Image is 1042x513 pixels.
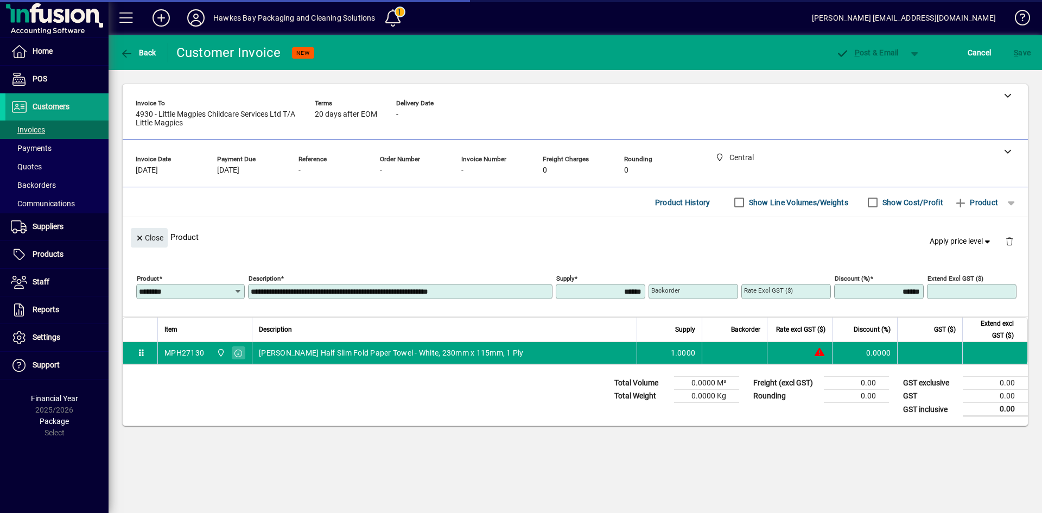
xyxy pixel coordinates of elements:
[880,197,943,208] label: Show Cost/Profit
[33,74,47,83] span: POS
[747,197,848,208] label: Show Line Volumes/Weights
[969,318,1014,341] span: Extend excl GST ($)
[996,236,1022,246] app-page-header-button: Delete
[674,377,739,390] td: 0.0000 M³
[128,232,170,242] app-page-header-button: Close
[33,277,49,286] span: Staff
[40,417,69,426] span: Package
[380,166,382,175] span: -
[748,390,824,403] td: Rounding
[5,324,109,351] a: Settings
[651,287,680,294] mat-label: Backorder
[259,347,524,358] span: [PERSON_NAME] Half Slim Fold Paper Towel - White, 230mm x 115mm, 1 Ply
[949,193,1003,212] button: Product
[824,390,889,403] td: 0.00
[11,125,45,134] span: Invoices
[965,43,994,62] button: Cancel
[298,166,301,175] span: -
[137,275,159,282] mat-label: Product
[213,9,376,27] div: Hawkes Bay Packaging and Cleaning Solutions
[33,360,60,369] span: Support
[836,48,899,57] span: ost & Email
[1014,44,1031,61] span: ave
[123,217,1028,257] div: Product
[927,275,983,282] mat-label: Extend excl GST ($)
[1014,48,1018,57] span: S
[835,275,870,282] mat-label: Discount (%)
[296,49,310,56] span: NEW
[5,296,109,324] a: Reports
[117,43,159,62] button: Back
[934,324,956,335] span: GST ($)
[144,8,179,28] button: Add
[5,139,109,157] a: Payments
[830,43,904,62] button: Post & Email
[164,324,177,335] span: Item
[5,66,109,93] a: POS
[543,166,547,175] span: 0
[217,166,239,175] span: [DATE]
[136,110,298,128] span: 4930 - Little Magpies Childcare Services Ltd T/A Little Magpies
[675,324,695,335] span: Supply
[396,110,398,119] span: -
[609,390,674,403] td: Total Weight
[109,43,168,62] app-page-header-button: Back
[11,199,75,208] span: Communications
[651,193,715,212] button: Product History
[33,102,69,111] span: Customers
[824,377,889,390] td: 0.00
[5,213,109,240] a: Suppliers
[259,324,292,335] span: Description
[898,403,963,416] td: GST inclusive
[33,222,63,231] span: Suppliers
[968,44,992,61] span: Cancel
[624,166,628,175] span: 0
[120,48,156,57] span: Back
[5,194,109,213] a: Communications
[963,403,1028,416] td: 0.00
[136,166,158,175] span: [DATE]
[5,176,109,194] a: Backorders
[655,194,710,211] span: Product History
[176,44,281,61] div: Customer Invoice
[5,352,109,379] a: Support
[609,377,674,390] td: Total Volume
[5,38,109,65] a: Home
[996,228,1022,254] button: Delete
[5,269,109,296] a: Staff
[11,162,42,171] span: Quotes
[855,48,860,57] span: P
[898,390,963,403] td: GST
[315,110,377,119] span: 20 days after EOM
[5,157,109,176] a: Quotes
[135,229,163,247] span: Close
[1011,43,1033,62] button: Save
[179,8,213,28] button: Profile
[33,333,60,341] span: Settings
[5,121,109,139] a: Invoices
[249,275,281,282] mat-label: Description
[744,287,793,294] mat-label: Rate excl GST ($)
[954,194,998,211] span: Product
[898,377,963,390] td: GST exclusive
[963,377,1028,390] td: 0.00
[832,342,897,364] td: 0.0000
[930,236,993,247] span: Apply price level
[748,377,824,390] td: Freight (excl GST)
[731,324,760,335] span: Backorder
[461,166,463,175] span: -
[963,390,1028,403] td: 0.00
[1007,2,1028,37] a: Knowledge Base
[33,250,63,258] span: Products
[671,347,696,358] span: 1.0000
[164,347,204,358] div: MPH27130
[31,394,78,403] span: Financial Year
[131,228,168,248] button: Close
[674,390,739,403] td: 0.0000 Kg
[11,144,52,153] span: Payments
[854,324,891,335] span: Discount (%)
[33,305,59,314] span: Reports
[556,275,574,282] mat-label: Supply
[925,232,997,251] button: Apply price level
[812,9,996,27] div: [PERSON_NAME] [EMAIL_ADDRESS][DOMAIN_NAME]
